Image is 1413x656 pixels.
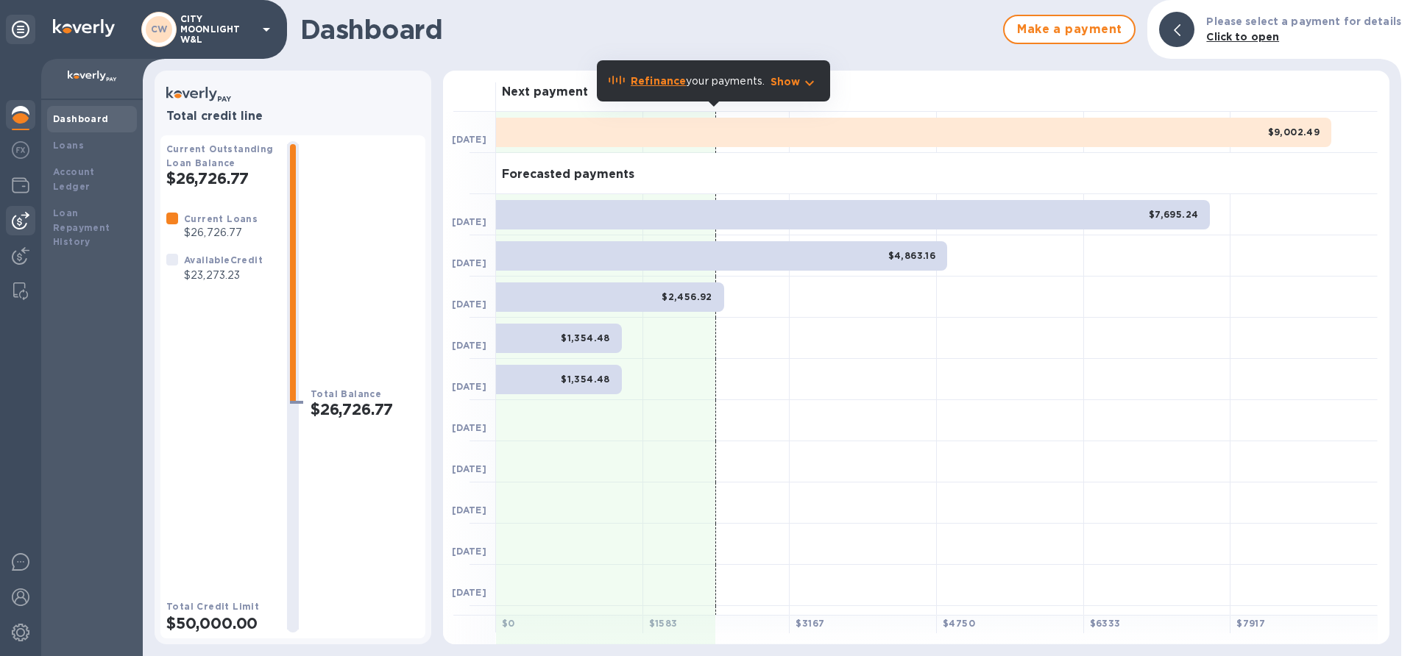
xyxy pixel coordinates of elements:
b: $ 4750 [943,618,975,629]
div: Unpin categories [6,15,35,44]
b: [DATE] [452,299,486,310]
b: [DATE] [452,587,486,598]
b: Loan Repayment History [53,207,110,248]
h2: $26,726.77 [166,169,275,188]
b: Click to open [1206,31,1279,43]
button: Show [771,74,818,89]
b: [DATE] [452,381,486,392]
b: $ 6333 [1090,618,1121,629]
p: $26,726.77 [184,225,258,240]
h2: $26,726.77 [311,400,419,418]
b: Account Ledger [53,166,95,192]
b: Current Loans [184,213,258,224]
h2: $50,000.00 [166,614,275,632]
b: $1,354.48 [561,332,610,343]
b: [DATE] [452,463,486,474]
p: CITY MOONLIGHT W&L [180,14,254,45]
b: Current Outstanding Loan Balance [166,143,274,168]
h3: Next payment [502,85,588,99]
b: $ 3167 [796,618,824,629]
p: your payments. [631,74,765,89]
img: Foreign exchange [12,141,29,159]
b: [DATE] [452,257,486,268]
b: Please select a payment for details [1206,15,1401,27]
p: $23,273.23 [184,268,263,283]
h3: Forecasted payments [502,168,634,182]
h3: Total credit line [166,110,419,124]
b: Available Credit [184,254,263,265]
b: [DATE] [452,134,486,145]
b: $7,695.24 [1149,209,1199,220]
b: $9,002.49 [1268,126,1320,138]
b: CW [151,24,168,35]
b: [DATE] [452,216,486,227]
b: Total Balance [311,388,381,399]
span: Make a payment [1016,21,1122,38]
p: Show [771,74,801,89]
b: [DATE] [452,340,486,351]
b: Loans [53,140,84,151]
b: [DATE] [452,422,486,433]
b: [DATE] [452,546,486,557]
b: [DATE] [452,505,486,516]
b: $2,456.92 [662,291,712,302]
h1: Dashboard [300,14,996,45]
b: $1,354.48 [561,374,610,385]
b: Refinance [631,75,686,87]
img: Logo [53,19,115,37]
img: Wallets [12,177,29,194]
button: Make a payment [1003,15,1136,44]
b: Dashboard [53,113,109,124]
b: $ 7917 [1236,618,1265,629]
b: $4,863.16 [888,250,936,261]
b: Total Credit Limit [166,601,259,612]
